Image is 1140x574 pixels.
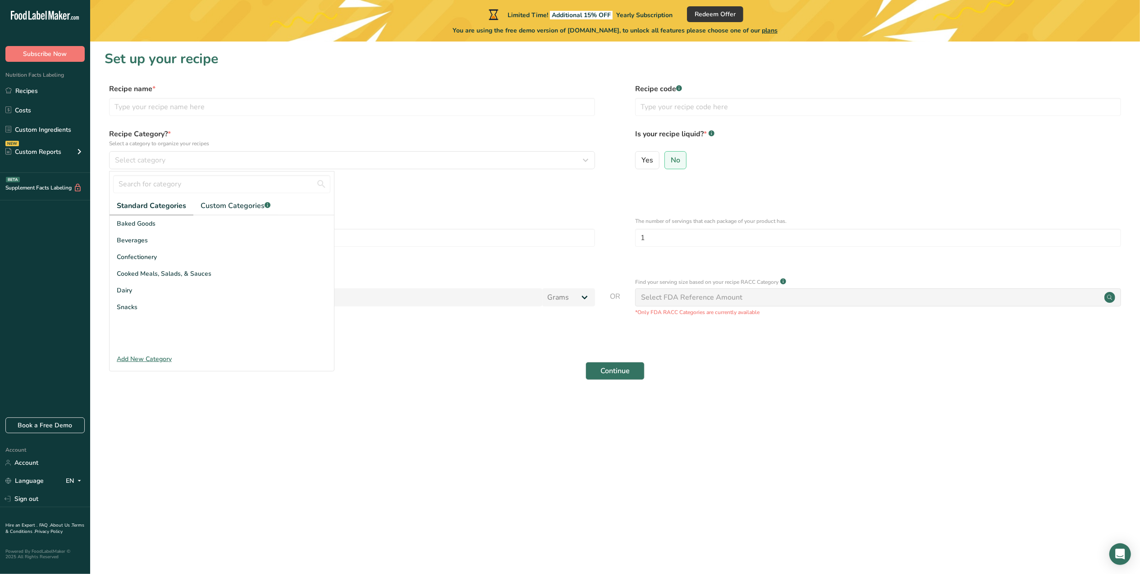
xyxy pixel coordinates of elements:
div: BETA [6,177,20,182]
span: No [671,156,680,165]
div: Custom Reports [5,147,61,157]
span: Yes [641,156,653,165]
span: Beverages [117,236,148,245]
button: Redeem Offer [687,6,743,22]
span: Custom Categories [201,200,270,211]
span: You are using the free demo version of [DOMAIN_NAME], to unlock all features please choose one of... [453,26,778,35]
div: EN [66,476,85,486]
div: Open Intercom Messenger [1109,543,1131,565]
span: Continue [600,366,630,376]
span: Baked Goods [117,219,156,228]
p: *Only FDA RACC Categories are currently available [635,308,1121,316]
label: Recipe name [109,83,595,94]
p: How many units of sealable items (i.e. bottle or packet) Does this recipe make. [109,217,595,225]
p: Find your serving size based on your recipe RACC Category [635,278,778,286]
div: NEW [5,141,19,146]
a: About Us . [50,522,72,528]
button: Select category [109,151,595,169]
div: Limited Time! [487,9,673,20]
label: Is your recipe liquid? [635,129,1121,148]
button: Subscribe Now [5,46,85,62]
div: Define serving size details [109,182,595,193]
div: Add New Category [110,354,334,364]
input: Type your recipe code here [635,98,1121,116]
button: Continue [586,362,645,380]
span: Standard Categories [117,200,186,211]
p: Add recipe serving size. [109,277,595,285]
input: Type your recipe name here [109,98,595,116]
span: Subscribe Now [23,49,67,59]
span: Additional 15% OFF [550,11,613,19]
span: plans [762,26,778,35]
a: Privacy Policy [35,528,63,535]
span: Redeem Offer [695,9,736,19]
span: Yearly Subscription [616,11,673,19]
a: FAQ . [39,522,50,528]
label: Recipe Category? [109,129,595,148]
p: The number of servings that each package of your product has. [635,217,1121,225]
div: Specify the number of servings the recipe makes OR Fix a specific serving weight [109,193,595,201]
p: Select a category to organize your recipes [109,139,595,148]
div: Powered By FoodLabelMaker © 2025 All Rights Reserved [5,549,85,560]
input: Search for category [113,175,330,193]
span: OR [610,291,620,316]
a: Terms & Conditions . [5,522,84,535]
a: Book a Free Demo [5,417,85,433]
h1: Set up your recipe [105,49,1126,69]
div: Select FDA Reference Amount [641,292,742,303]
label: Recipe code [635,83,1121,94]
span: Snacks [117,302,137,312]
span: Select category [115,155,165,166]
a: Hire an Expert . [5,522,37,528]
span: Dairy [117,286,132,295]
a: Language [5,473,44,489]
span: Confectionery [117,252,157,262]
span: Cooked Meals, Salads, & Sauces [117,269,211,278]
